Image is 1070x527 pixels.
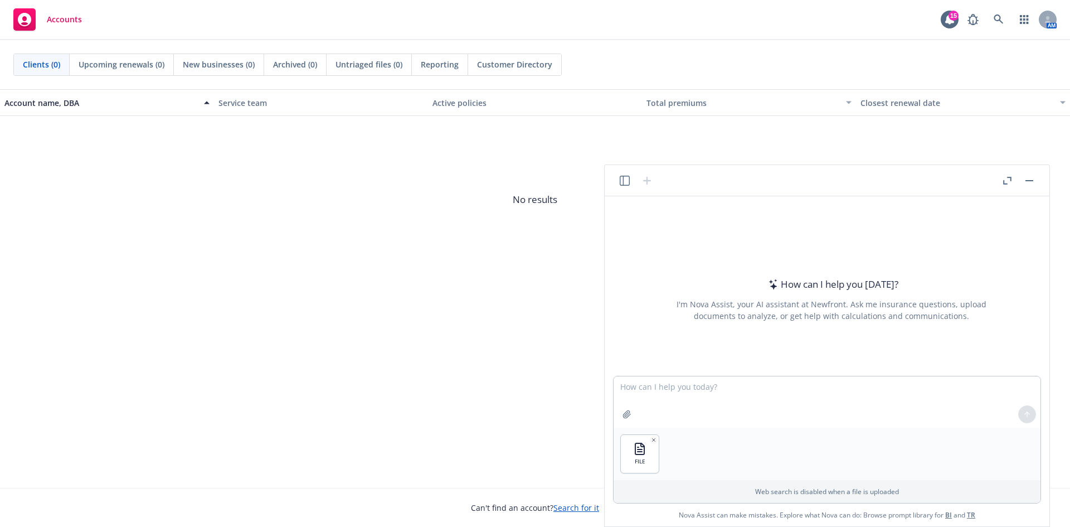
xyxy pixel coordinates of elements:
a: BI [945,510,952,520]
div: How can I help you [DATE]? [765,277,898,292]
div: Closest renewal date [860,97,1053,109]
span: Reporting [421,59,459,70]
a: Search [988,8,1010,31]
button: Service team [214,89,428,116]
div: Account name, DBA [4,97,197,109]
div: Active policies [432,97,638,109]
a: Switch app [1013,8,1035,31]
a: Accounts [9,4,86,35]
a: Report a Bug [962,8,984,31]
button: Total premiums [642,89,856,116]
button: Active policies [428,89,642,116]
span: Customer Directory [477,59,552,70]
button: Closest renewal date [856,89,1070,116]
div: 15 [949,11,959,21]
div: Service team [218,97,424,109]
button: FILE [621,435,659,473]
span: Nova Assist can make mistakes. Explore what Nova can do: Browse prompt library for and [679,504,975,526]
span: New businesses (0) [183,59,255,70]
span: Upcoming renewals (0) [79,59,164,70]
span: Clients (0) [23,59,60,70]
div: I'm Nova Assist, your AI assistant at Newfront. Ask me insurance questions, upload documents to a... [675,298,988,322]
a: TR [967,510,975,520]
span: Accounts [47,15,82,24]
span: Untriaged files (0) [335,59,402,70]
span: Archived (0) [273,59,317,70]
p: Web search is disabled when a file is uploaded [620,487,1034,496]
span: Can't find an account? [471,502,599,514]
div: Total premiums [646,97,839,109]
a: Search for it [553,502,599,513]
span: FILE [635,458,645,465]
